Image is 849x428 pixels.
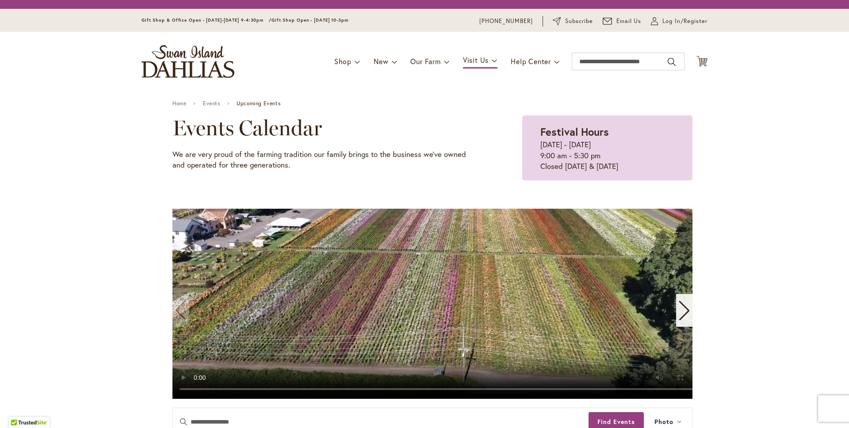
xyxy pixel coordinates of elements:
a: Home [172,100,186,107]
p: [DATE] - [DATE] 9:00 am - 5:30 pm Closed [DATE] & [DATE] [540,139,674,172]
swiper-slide: 1 / 11 [172,209,712,399]
span: Gift Shop & Office Open - [DATE]-[DATE] 9-4:30pm / [141,17,272,23]
span: Visit Us [463,55,489,65]
span: Shop [334,57,352,66]
span: Help Center [511,57,551,66]
a: Email Us [603,17,642,26]
span: Log In/Register [662,17,707,26]
a: store logo [141,45,234,78]
span: Email Us [616,17,642,26]
span: Upcoming Events [237,100,280,107]
p: We are very proud of the farming tradition our family brings to the business we've owned and oper... [172,149,478,171]
span: Subscribe [565,17,593,26]
span: Our Farm [410,57,440,66]
a: Events [203,100,220,107]
a: Log In/Register [651,17,707,26]
span: New [374,57,388,66]
h2: Events Calendar [172,115,478,140]
span: Photo [654,417,673,427]
iframe: Launch Accessibility Center [7,397,31,421]
span: Gift Shop Open - [DATE] 10-3pm [272,17,348,23]
strong: Festival Hours [540,125,609,139]
a: [PHONE_NUMBER] [479,17,533,26]
button: Search [668,55,676,69]
a: Subscribe [553,17,593,26]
